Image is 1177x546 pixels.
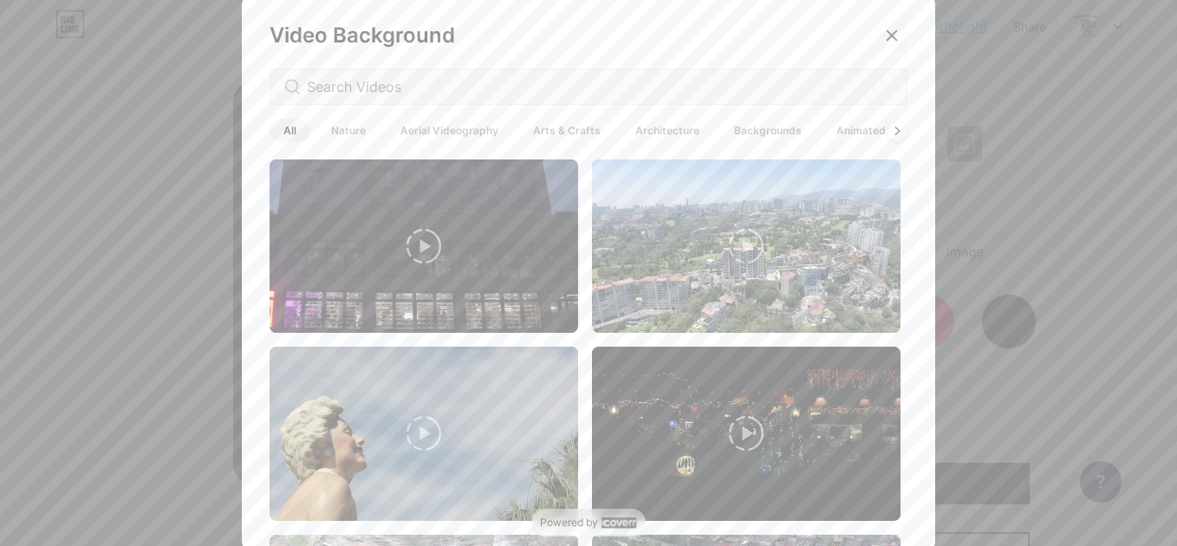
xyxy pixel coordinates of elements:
[270,159,578,333] img: thumbnail
[540,516,598,530] span: Powered by
[307,76,893,97] input: Search Videos
[270,347,578,520] img: thumbnail
[317,119,380,142] span: Nature
[592,159,901,333] img: thumbnail
[720,119,816,142] span: Backgrounds
[592,347,901,520] img: thumbnail
[270,23,455,48] span: Video Background
[519,119,615,142] span: Arts & Crafts
[823,119,900,142] span: Animated
[621,119,713,142] span: Architecture
[270,119,310,142] span: All
[387,119,512,142] span: Aerial Videography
